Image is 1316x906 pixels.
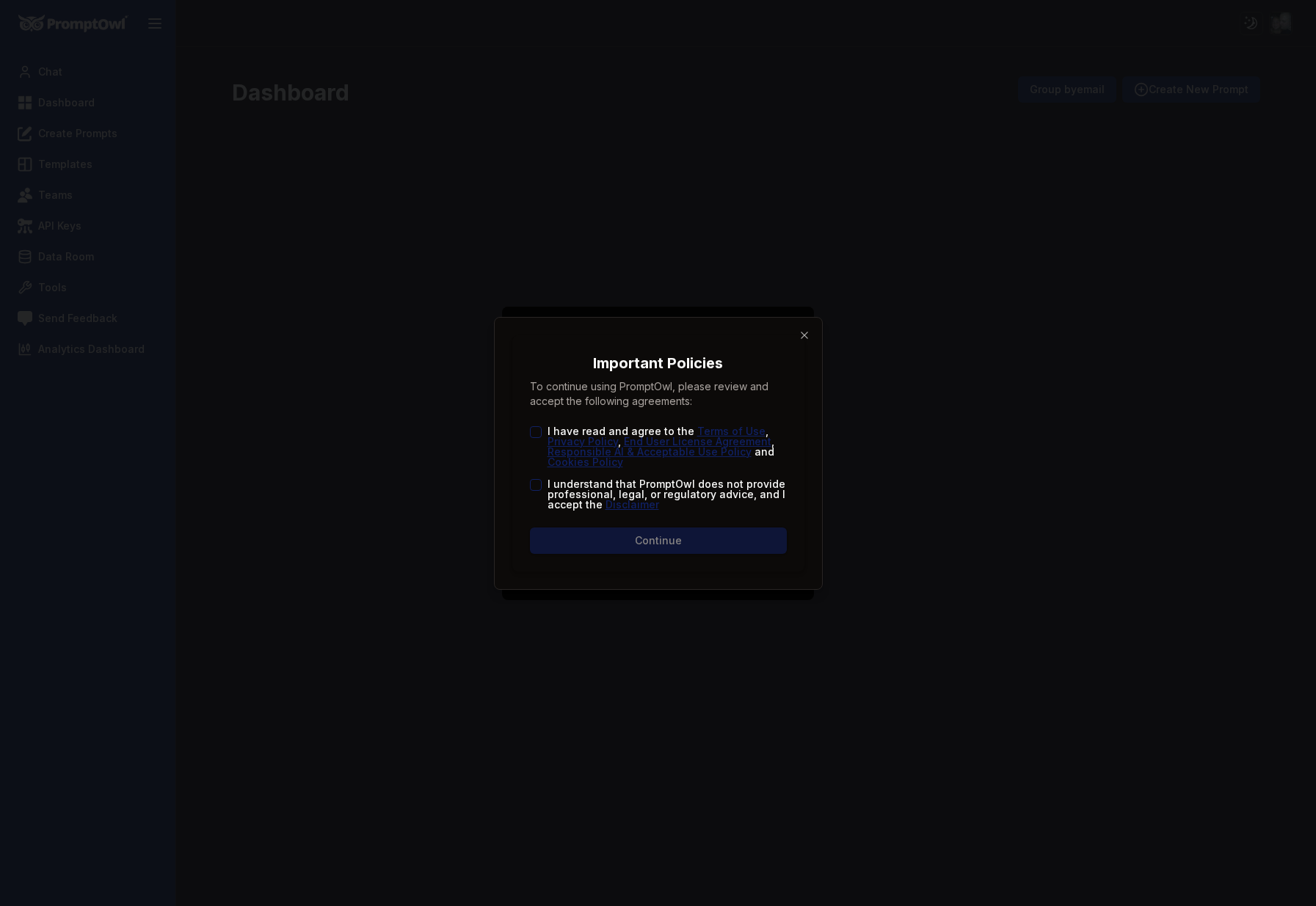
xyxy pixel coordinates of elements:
[548,426,787,467] label: I have read and agree to the , , , and
[624,435,771,447] a: End User License Agreement
[548,479,787,510] label: I understand that PromptOwl does not provide professional, legal, or regulatory advice, and I acc...
[548,456,623,468] a: Cookies Policy
[548,445,752,458] a: Responsible AI & Acceptable Use Policy
[530,379,787,409] p: To continue using PromptOwl, please review and accept the following agreements:
[530,353,787,373] h2: Important Policies
[606,498,659,511] a: Disclaimer
[697,425,766,437] a: Terms of Use
[548,435,618,447] a: Privacy Policy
